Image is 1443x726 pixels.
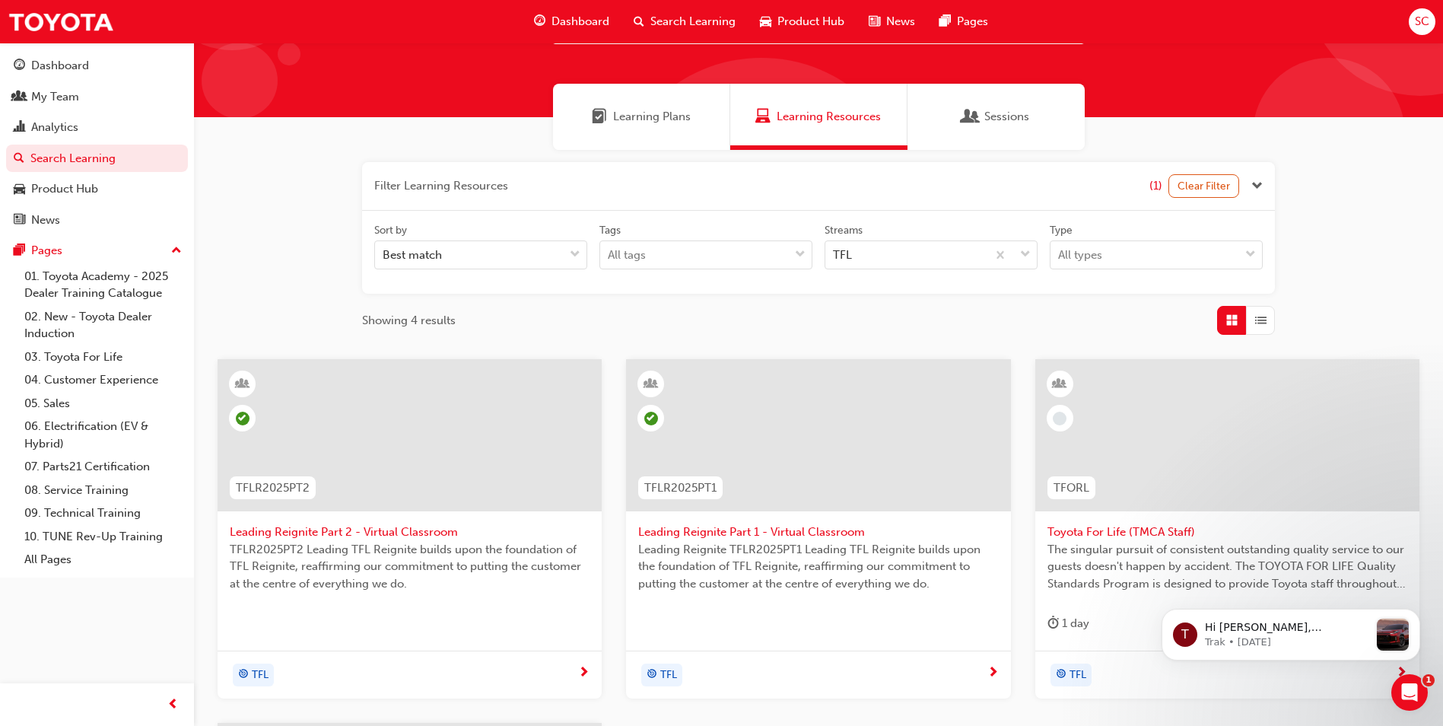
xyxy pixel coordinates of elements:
div: My Team [31,88,79,106]
span: guage-icon [534,12,545,31]
a: 10. TUNE Rev-Up Training [18,525,188,549]
a: pages-iconPages [927,6,1000,37]
a: TFLR2025PT2Leading Reignite Part 2 - Virtual ClassroomTFLR2025PT2 Leading TFL Reignite builds upo... [218,359,602,699]
div: News [31,212,60,229]
button: SC [1409,8,1435,35]
a: Learning PlansLearning Plans [553,84,730,150]
span: prev-icon [167,696,179,715]
span: Toyota For Life (TMCA Staff) [1047,524,1407,541]
a: 08. Service Training [18,479,188,502]
span: up-icon [171,241,182,261]
label: tagOptions [599,223,812,270]
span: SC [1415,13,1429,30]
div: Dashboard [31,57,89,75]
span: target-icon [647,665,657,685]
span: TFLR2025PT2 Leading TFL Reignite builds upon the foundation of TFL Reignite, reaffirming our comm... [230,541,590,593]
div: Analytics [31,119,78,136]
span: target-icon [1056,665,1066,685]
div: Sort by [374,223,407,238]
a: My Team [6,83,188,111]
span: next-icon [578,667,590,680]
a: TFORLToyota For Life (TMCA Staff)The singular pursuit of consistent outstanding quality service t... [1035,359,1419,699]
a: search-iconSearch Learning [621,6,748,37]
span: TFL [660,667,677,684]
span: Learning Resources [755,108,771,126]
span: car-icon [760,12,771,31]
span: down-icon [570,245,580,265]
a: news-iconNews [857,6,927,37]
button: Close the filter [1251,177,1263,195]
span: down-icon [795,245,806,265]
span: people-icon [14,91,25,104]
span: chart-icon [14,121,25,135]
span: learningResourceType_INSTRUCTOR_LED-icon [646,374,656,394]
span: learningResourceType_INSTRUCTOR_LED-icon [1054,374,1065,394]
span: learningResourceType_INSTRUCTOR_LED-icon [237,374,248,394]
a: All Pages [18,548,188,572]
a: Search Learning [6,145,188,173]
button: Clear Filter [1168,174,1240,198]
div: Type [1050,223,1073,238]
span: Search Learning [650,13,736,30]
span: pages-icon [939,12,951,31]
button: DashboardMy TeamAnalyticsSearch LearningProduct HubNews [6,49,188,237]
span: Leading Reignite Part 1 - Virtual Classroom [638,524,998,541]
span: search-icon [634,12,644,31]
span: learningRecordVerb_NONE-icon [1053,412,1066,425]
span: Learning Plans [613,108,691,126]
span: The singular pursuit of consistent outstanding quality service to our guests doesn't happen by ac... [1047,541,1407,593]
span: news-icon [14,214,25,228]
span: List [1255,312,1267,330]
a: 01. Toyota Academy - 2025 Dealer Training Catalogue [18,265,188,305]
a: 09. Technical Training [18,502,188,525]
span: guage-icon [14,59,25,73]
span: Showing 4 results [362,312,456,330]
a: guage-iconDashboard [522,6,621,37]
span: target-icon [238,665,249,685]
span: 1 [1422,674,1435,686]
a: 07. Parts21 Certification [18,455,188,479]
span: Product Hub [777,13,844,30]
span: Sessions [963,108,978,126]
a: car-iconProduct Hub [748,6,857,37]
div: Best match [383,247,442,264]
a: TFLR2025PT1Leading Reignite Part 1 - Virtual ClassroomLeading Reignite TFLR2025PT1 Leading TFL Re... [626,359,1010,699]
span: down-icon [1020,245,1031,265]
div: Product Hub [31,180,98,198]
span: down-icon [1245,245,1256,265]
span: next-icon [987,667,999,680]
span: TFLR2025PT1 [644,479,717,497]
span: Grid [1226,312,1238,330]
a: 05. Sales [18,392,188,416]
span: search-icon [14,152,24,166]
span: Leading Reignite Part 2 - Virtual Classroom [230,524,590,541]
button: Pages [6,237,188,265]
a: 04. Customer Experience [18,368,188,392]
div: Pages [31,242,62,260]
a: 06. Electrification (EV & Hybrid) [18,415,188,455]
span: TFORL [1054,479,1089,497]
a: Product Hub [6,175,188,203]
div: All tags [608,247,646,264]
span: learningRecordVerb_ATTEND-icon [644,412,658,425]
div: All types [1058,247,1102,264]
span: duration-icon [1047,614,1059,633]
a: Dashboard [6,52,188,80]
a: News [6,206,188,234]
a: 02. New - Toyota Dealer Induction [18,305,188,345]
span: Learning Resources [777,108,881,126]
span: learningRecordVerb_ATTEND-icon [236,412,250,425]
iframe: Intercom live chat [1391,674,1428,711]
span: Sessions [984,108,1029,126]
a: 03. Toyota For Life [18,345,188,369]
img: Trak [8,5,114,39]
span: pages-icon [14,244,25,258]
a: Analytics [6,113,188,142]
